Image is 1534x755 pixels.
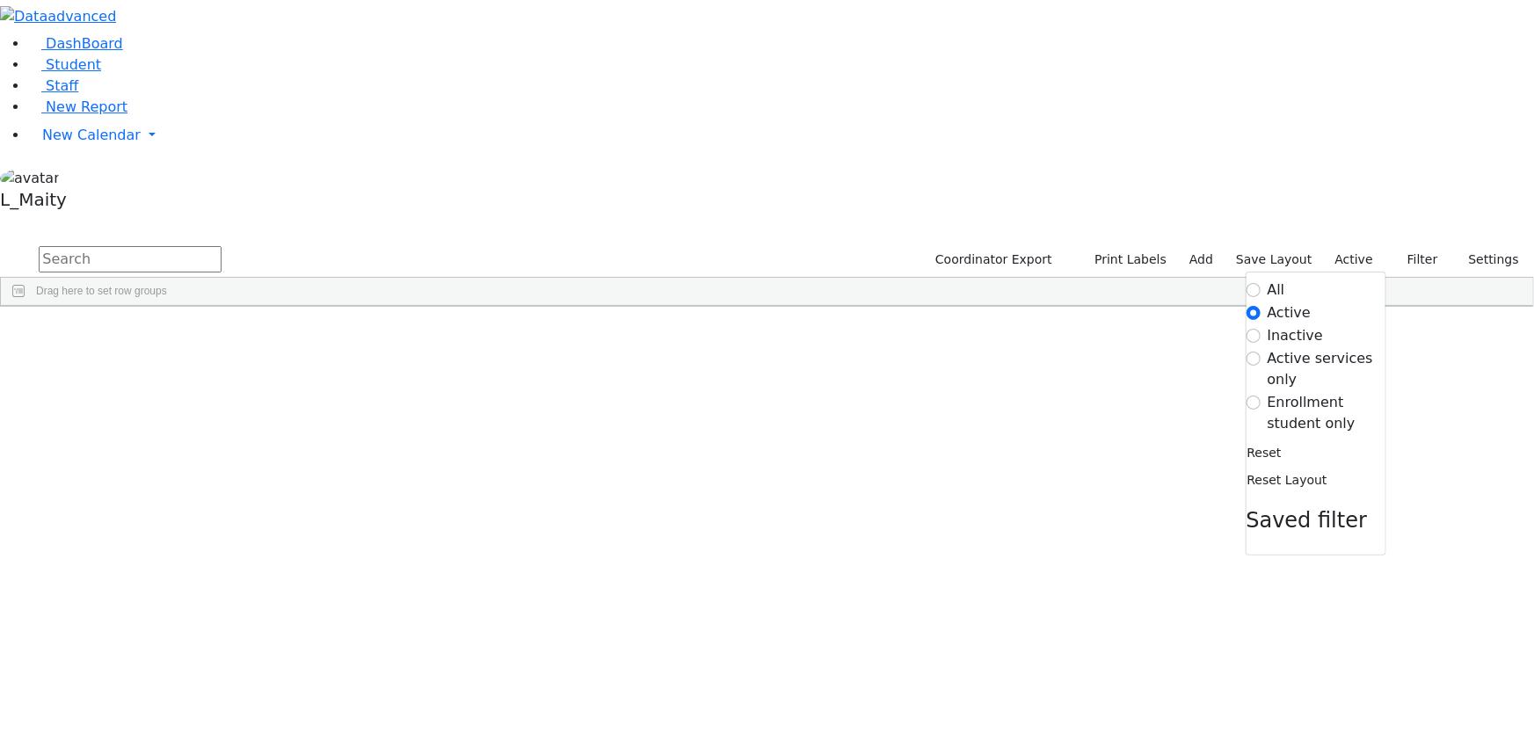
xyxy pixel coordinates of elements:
[1327,246,1381,273] label: Active
[1228,246,1320,273] button: Save Layout
[28,98,127,115] a: New Report
[1247,329,1261,343] input: Inactive
[42,127,141,143] span: New Calendar
[1268,279,1285,301] label: All
[1247,283,1261,297] input: All
[1268,348,1385,390] label: Active services only
[1268,325,1324,346] label: Inactive
[924,246,1060,273] button: Coordinator Export
[46,35,123,52] span: DashBoard
[1181,246,1221,273] a: Add
[46,98,127,115] span: New Report
[36,285,167,297] span: Drag here to set row groups
[46,77,78,94] span: Staff
[1247,467,1328,494] button: Reset Layout
[1446,246,1527,273] button: Settings
[1247,396,1261,410] input: Enrollment student only
[1247,439,1283,467] button: Reset
[1246,272,1386,555] div: Settings
[1247,508,1368,533] span: Saved filter
[46,56,101,73] span: Student
[1247,306,1261,320] input: Active
[1268,302,1312,323] label: Active
[28,35,123,52] a: DashBoard
[39,246,222,272] input: Search
[28,56,101,73] a: Student
[1247,352,1261,366] input: Active services only
[1385,246,1446,273] button: Filter
[1268,392,1385,434] label: Enrollment student only
[28,77,78,94] a: Staff
[28,118,1534,153] a: New Calendar
[1074,246,1174,273] button: Print Labels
